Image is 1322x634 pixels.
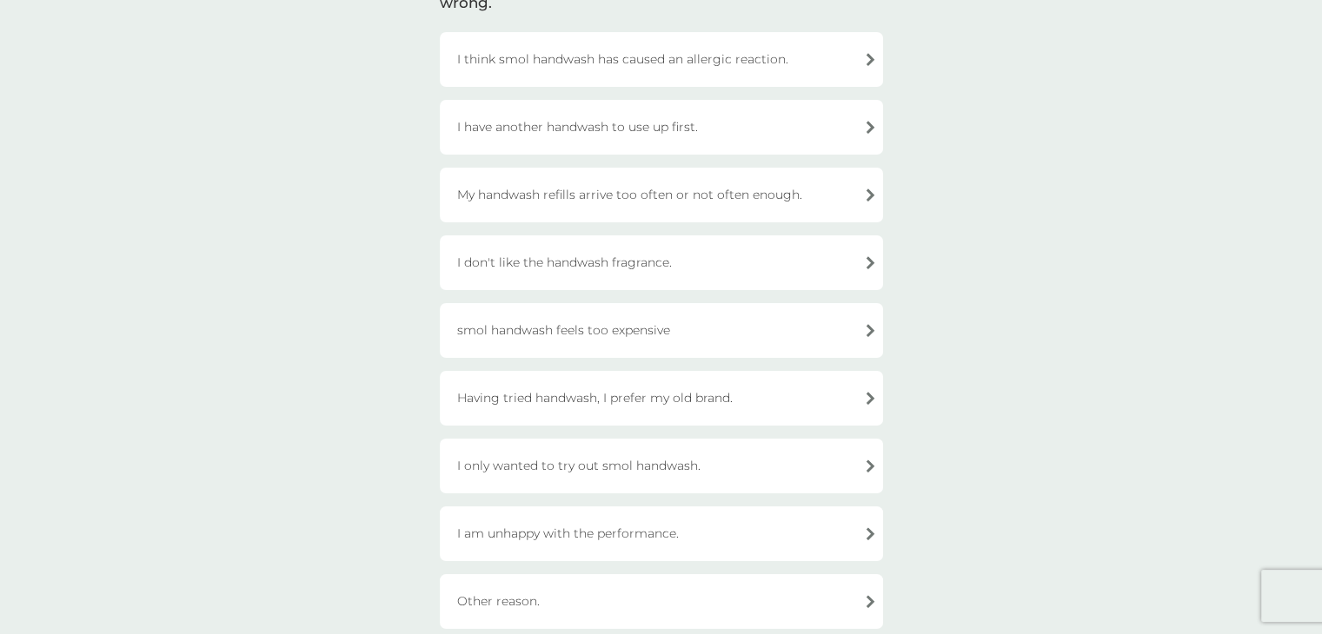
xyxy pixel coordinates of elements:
div: Other reason. [440,574,883,629]
div: I have another handwash to use up first. [440,100,883,155]
div: Having tried handwash, I prefer my old brand. [440,371,883,426]
div: I think smol handwash has caused an allergic reaction. [440,32,883,87]
div: I don't like the handwash fragrance. [440,235,883,290]
div: I am unhappy with the performance. [440,506,883,561]
div: smol handwash feels too expensive [440,303,883,358]
div: I only wanted to try out smol handwash. [440,439,883,493]
div: My handwash refills arrive too often or not often enough. [440,168,883,222]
